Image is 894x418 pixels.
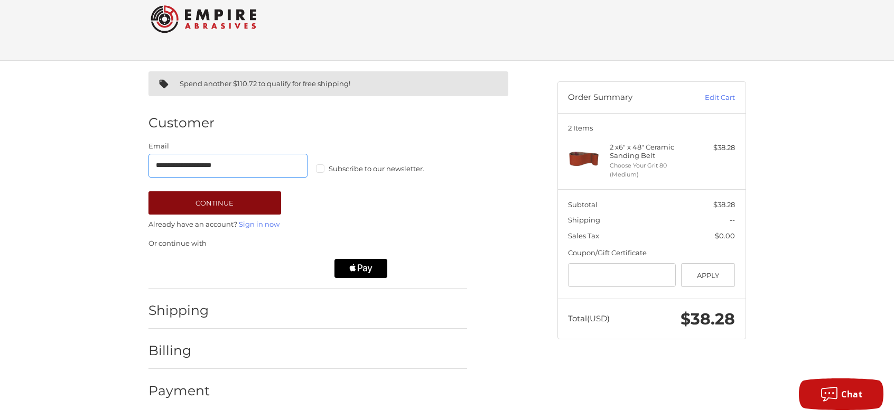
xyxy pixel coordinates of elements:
li: Choose Your Grit 80 (Medium) [610,161,691,179]
button: Chat [799,378,883,410]
span: Subtotal [568,200,598,209]
p: Or continue with [148,238,467,249]
span: Subscribe to our newsletter. [329,164,424,173]
div: Coupon/Gift Certificate [568,248,735,258]
div: $38.28 [693,143,735,153]
a: Sign in now [239,220,280,228]
button: Apply [681,263,735,287]
span: $0.00 [715,231,735,240]
button: Continue [148,191,281,215]
span: Spend another $110.72 to qualify for free shipping! [180,79,350,88]
span: Chat [841,388,862,400]
h2: Shipping [148,302,210,319]
input: Gift Certificate or Coupon Code [568,263,676,287]
a: Edit Cart [682,92,735,103]
h2: Customer [148,115,215,131]
h2: Billing [148,342,210,359]
span: Total (USD) [568,313,610,323]
label: Email [148,141,308,152]
h3: 2 Items [568,124,735,132]
p: Already have an account? [148,219,467,230]
h4: 2 x 6" x 48" Ceramic Sanding Belt [610,143,691,160]
span: $38.28 [713,200,735,209]
span: -- [730,216,735,224]
span: Sales Tax [568,231,599,240]
h2: Payment [148,383,210,399]
h3: Order Summary [568,92,682,103]
span: $38.28 [681,309,735,329]
iframe: PayPal-paylater [240,259,324,278]
span: Shipping [568,216,600,224]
